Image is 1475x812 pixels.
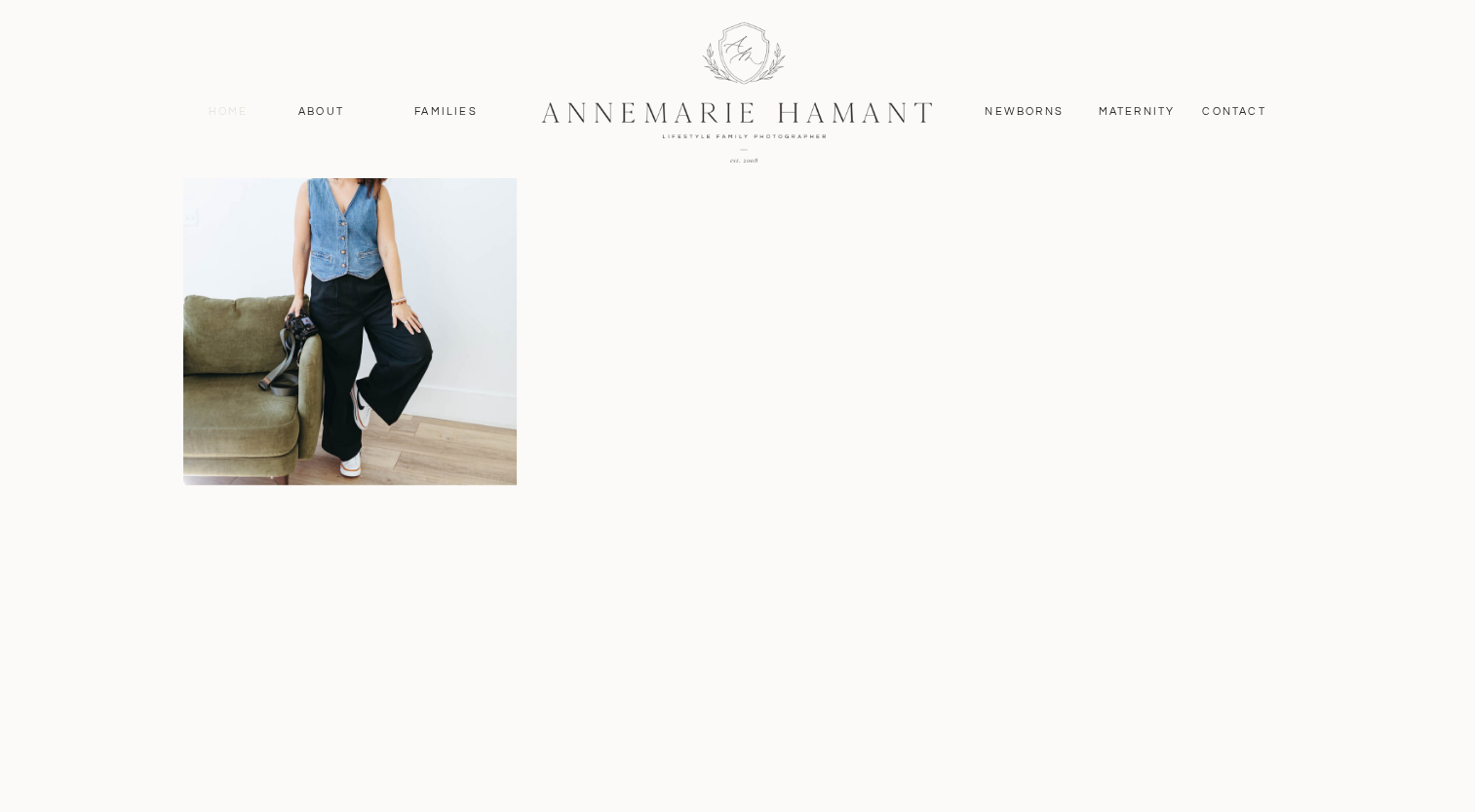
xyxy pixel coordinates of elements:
a: Newborns [978,103,1071,121]
a: Families [403,103,490,121]
a: About [293,103,350,121]
a: MAternity [1099,103,1174,121]
a: Home [200,103,257,121]
a: contact [1192,103,1277,121]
